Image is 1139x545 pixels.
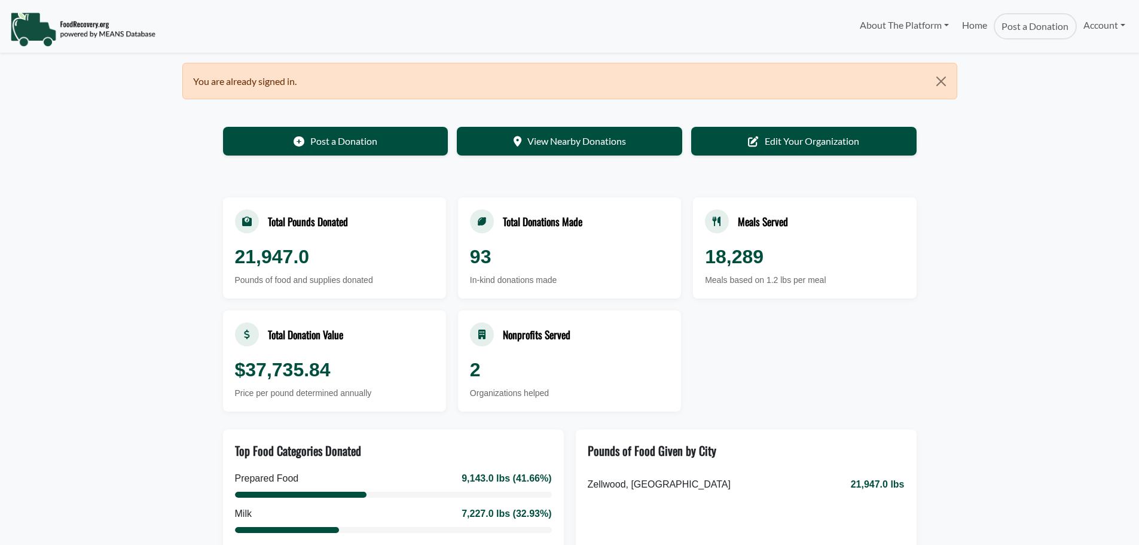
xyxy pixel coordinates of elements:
[235,274,434,287] div: Pounds of food and supplies donated
[223,127,448,156] a: Post a Donation
[268,327,343,342] div: Total Donation Value
[457,127,682,156] a: View Nearby Donations
[470,387,669,400] div: Organizations helped
[268,214,348,229] div: Total Pounds Donated
[470,355,669,384] div: 2
[926,63,956,99] button: Close
[503,327,570,342] div: Nonprofits Served
[235,387,434,400] div: Price per pound determined annually
[182,63,957,99] div: You are already signed in.
[1077,13,1132,37] a: Account
[691,127,917,156] a: Edit Your Organization
[705,274,904,287] div: Meals based on 1.2 lbs per meal
[462,507,551,521] div: 7,227.0 lbs (32.93%)
[994,13,1076,39] a: Post a Donation
[235,507,252,521] div: Milk
[588,442,716,459] div: Pounds of Food Given by City
[955,13,994,39] a: Home
[235,242,434,271] div: 21,947.0
[462,471,551,486] div: 9,143.0 lbs (41.66%)
[235,471,299,486] div: Prepared Food
[10,11,155,47] img: NavigationLogo_FoodRecovery-91c16205cd0af1ed486a0f1a7774a6544ea792ac00100771e7dd3ec7c0e58e41.png
[470,274,669,287] div: In-kind donations made
[503,214,582,229] div: Total Donations Made
[851,477,905,492] span: 21,947.0 lbs
[470,242,669,271] div: 93
[738,214,788,229] div: Meals Served
[588,477,731,492] span: Zellwood, [GEOGRAPHIC_DATA]
[235,355,434,384] div: $37,735.84
[705,242,904,271] div: 18,289
[853,13,955,37] a: About The Platform
[235,442,361,459] div: Top Food Categories Donated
